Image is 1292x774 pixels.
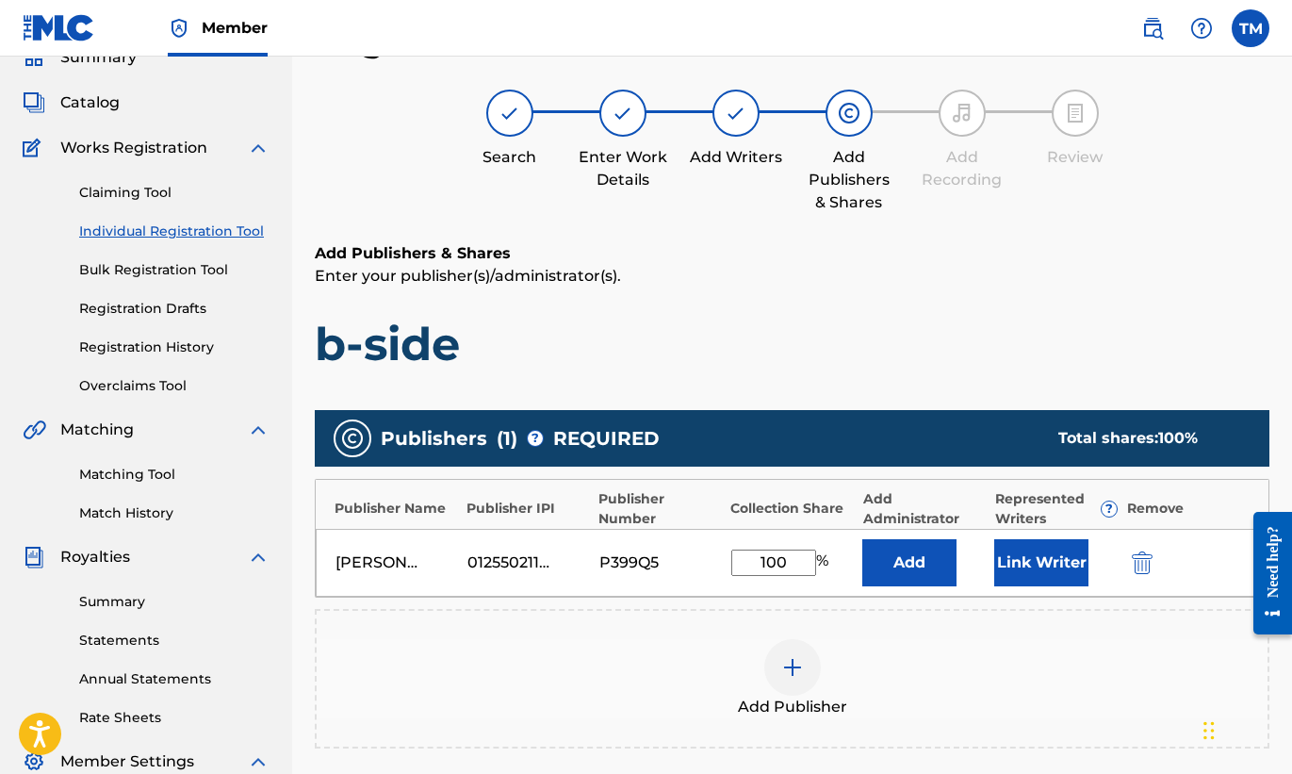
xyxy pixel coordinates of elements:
[994,539,1088,586] button: Link Writer
[79,222,270,241] a: Individual Registration Tool
[79,465,270,485] a: Matching Tool
[802,146,896,214] div: Add Publishers & Shares
[168,17,190,40] img: Top Rightsholder
[60,137,207,159] span: Works Registration
[497,424,517,453] span: ( 1 )
[60,46,137,69] span: Summary
[315,316,1269,372] h1: b-side
[79,376,270,396] a: Overclaims Tool
[915,146,1009,191] div: Add Recording
[1190,17,1213,40] img: help
[838,102,860,124] img: step indicator icon for Add Publishers & Shares
[553,424,660,453] span: REQUIRED
[79,260,270,280] a: Bulk Registration Tool
[1064,102,1087,124] img: step indicator icon for Review
[23,546,45,568] img: Royalties
[1232,9,1269,47] div: User Menu
[23,46,45,69] img: Summary
[23,91,120,114] a: CatalogCatalog
[247,750,270,773] img: expand
[23,91,45,114] img: Catalog
[79,708,270,728] a: Rate Sheets
[60,750,194,773] span: Member Settings
[60,91,120,114] span: Catalog
[247,137,270,159] img: expand
[341,427,364,450] img: publishers
[1203,702,1215,759] div: Drag
[381,424,487,453] span: Publishers
[79,299,270,319] a: Registration Drafts
[1141,17,1164,40] img: search
[23,14,95,41] img: MLC Logo
[335,499,457,519] div: Publisher Name
[995,489,1118,529] div: Represented Writers
[23,750,45,773] img: Member Settings
[315,242,1269,265] h6: Add Publishers & Shares
[1183,9,1220,47] div: Help
[689,146,783,169] div: Add Writers
[1127,499,1250,519] div: Remove
[23,137,47,159] img: Works Registration
[23,419,46,441] img: Matching
[247,546,270,568] img: expand
[528,431,543,446] span: ?
[60,419,134,441] span: Matching
[738,696,847,718] span: Add Publisher
[79,631,270,650] a: Statements
[612,102,634,124] img: step indicator icon for Enter Work Details
[247,419,270,441] img: expand
[60,546,130,568] span: Royalties
[863,489,986,529] div: Add Administrator
[466,499,589,519] div: Publisher IPI
[951,102,973,124] img: step indicator icon for Add Recording
[463,146,557,169] div: Search
[79,183,270,203] a: Claiming Tool
[315,265,1269,288] p: Enter your publisher(s)/administrator(s).
[598,489,721,529] div: Publisher Number
[862,539,957,586] button: Add
[725,102,747,124] img: step indicator icon for Add Writers
[1134,9,1171,47] a: Public Search
[79,338,270,357] a: Registration History
[202,17,268,39] span: Member
[816,550,833,576] span: %
[1158,429,1198,447] span: 100 %
[1058,427,1232,450] div: Total shares:
[1198,683,1292,774] iframe: Chat Widget
[1132,552,1153,574] img: 12a2ab48e56ec057fbd8.svg
[79,669,270,689] a: Annual Statements
[1102,502,1117,517] span: ?
[730,499,853,519] div: Collection Share
[499,102,521,124] img: step indicator icon for Search
[1239,497,1292,649] iframe: Resource Center
[576,146,670,191] div: Enter Work Details
[23,46,137,69] a: SummarySummary
[79,503,270,523] a: Match History
[1028,146,1122,169] div: Review
[781,656,804,679] img: add
[79,592,270,612] a: Summary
